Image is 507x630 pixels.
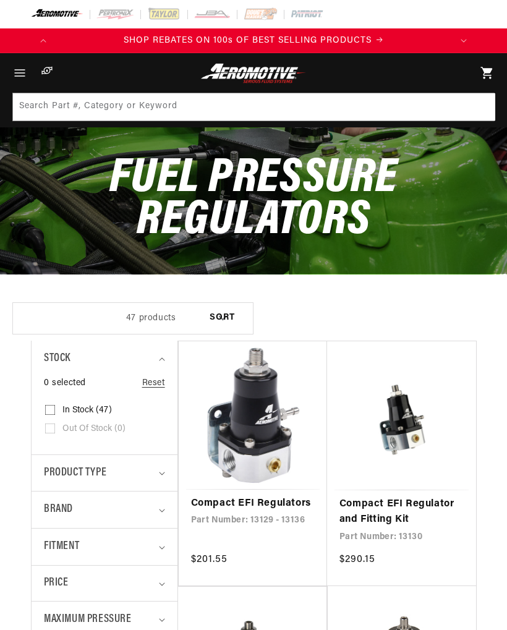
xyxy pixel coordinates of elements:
span: Maximum Pressure [44,611,132,629]
summary: Fitment (0 selected) [44,529,165,565]
input: Search Part #, Category or Keyword [13,93,495,121]
span: Fitment [44,538,79,556]
summary: Price [44,566,165,601]
span: Out of stock (0) [62,424,126,435]
div: Announcement [56,34,451,48]
summary: Stock (0 selected) [44,341,165,377]
a: SHOP REBATES ON 100s OF BEST SELLING PRODUCTS [56,34,451,48]
span: 47 products [126,313,176,323]
span: SHOP REBATES ON 100s OF BEST SELLING PRODUCTS [124,36,372,45]
img: Aeromotive [198,63,308,83]
a: Compact EFI Regulators [191,496,315,512]
a: Compact EFI Regulator and Fitting Kit [339,496,464,528]
span: Stock [44,350,70,368]
button: Translation missing: en.sections.announcements.next_announcement [451,28,476,53]
span: Product type [44,464,106,482]
summary: Product type (0 selected) [44,455,165,492]
span: Brand [44,501,73,519]
span: In stock (47) [62,405,112,416]
span: 0 selected [44,377,86,390]
button: Search Part #, Category or Keyword [467,93,494,121]
summary: Menu [6,53,33,93]
span: Fuel Pressure Regulators [109,155,397,245]
div: 1 of 2 [56,34,451,48]
span: Price [44,575,68,592]
a: Reset [142,377,165,390]
summary: Brand (0 selected) [44,492,165,528]
button: Translation missing: en.sections.announcements.previous_announcement [31,28,56,53]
